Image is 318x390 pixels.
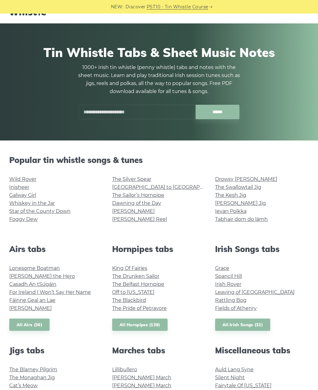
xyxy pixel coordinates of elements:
[215,281,241,287] a: Irish Rover
[9,244,103,254] h2: Airs tabs
[9,216,38,222] a: Foggy Dew
[9,367,57,372] a: The Blarney Pilgrim
[112,319,168,331] a: All Hornpipes (139)
[215,184,261,190] a: The Swallowtail Jig
[215,208,247,214] a: Ievan Polkka
[112,176,151,182] a: The Silver Spear
[112,367,137,372] a: Lillibullero
[215,305,257,311] a: Fields of Athenry
[147,3,208,10] a: PST10 - Tin Whistle Course
[9,265,60,271] a: Lonesome Boatman
[9,305,52,311] a: [PERSON_NAME]
[9,281,56,287] a: Casadh An tSúgáin
[215,176,277,182] a: Drowsy [PERSON_NAME]
[112,208,155,214] a: [PERSON_NAME]
[215,297,247,303] a: Rattling Bog
[112,281,164,287] a: The Belfast Hornpipe
[215,375,245,380] a: Silent Night
[215,367,254,372] a: Auld Lang Syne
[215,346,309,355] h2: Miscellaneous tabs
[112,216,167,222] a: [PERSON_NAME] Reel
[112,244,206,254] h2: Hornpipes tabs
[112,346,206,355] h2: Marches tabs
[215,273,242,279] a: Spancil Hill
[112,200,161,206] a: Dawning of the Day
[215,319,270,331] a: All Irish Songs (32)
[12,45,306,60] h1: Tin Whistle Tabs & Sheet Music Notes
[9,208,71,214] a: Star of the County Down
[215,289,295,295] a: Leaving of [GEOGRAPHIC_DATA]
[215,216,268,222] a: Tabhair dom do lámh
[9,155,309,165] h2: Popular tin whistle songs & tunes
[215,383,271,388] a: Fairytale Of [US_STATE]
[9,176,36,182] a: Wild Rover
[215,192,246,198] a: The Kesh Jig
[9,375,55,380] a: The Monaghan Jig
[215,265,229,271] a: Grace
[112,297,146,303] a: The Blackbird
[215,244,309,254] h2: Irish Songs tabs
[9,200,55,206] a: Whiskey in the Jar
[9,289,91,295] a: For Ireland I Won’t Say Her Name
[112,265,147,271] a: King Of Fairies
[9,383,38,388] a: Cat’s Meow
[112,192,164,198] a: The Sailor’s Hornpipe
[111,3,124,10] span: NEW:
[9,184,29,190] a: Inisheer
[9,319,50,331] a: All Airs (36)
[112,383,171,388] a: [PERSON_NAME] March
[125,3,146,10] span: Discover
[76,63,242,95] p: 1000+ Irish tin whistle (penny whistle) tabs and notes with the sheet music. Learn and play tradi...
[9,297,55,303] a: Fáinne Geal an Lae
[112,273,159,279] a: The Drunken Sailor
[9,273,75,279] a: [PERSON_NAME] the Hero
[9,346,103,355] h2: Jigs tabs
[215,200,266,206] a: [PERSON_NAME] Jig
[112,375,171,380] a: [PERSON_NAME] March
[112,184,226,190] a: [GEOGRAPHIC_DATA] to [GEOGRAPHIC_DATA]
[9,192,36,198] a: Galway Girl
[112,305,167,311] a: The Pride of Petravore
[112,289,154,295] a: Off to [US_STATE]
